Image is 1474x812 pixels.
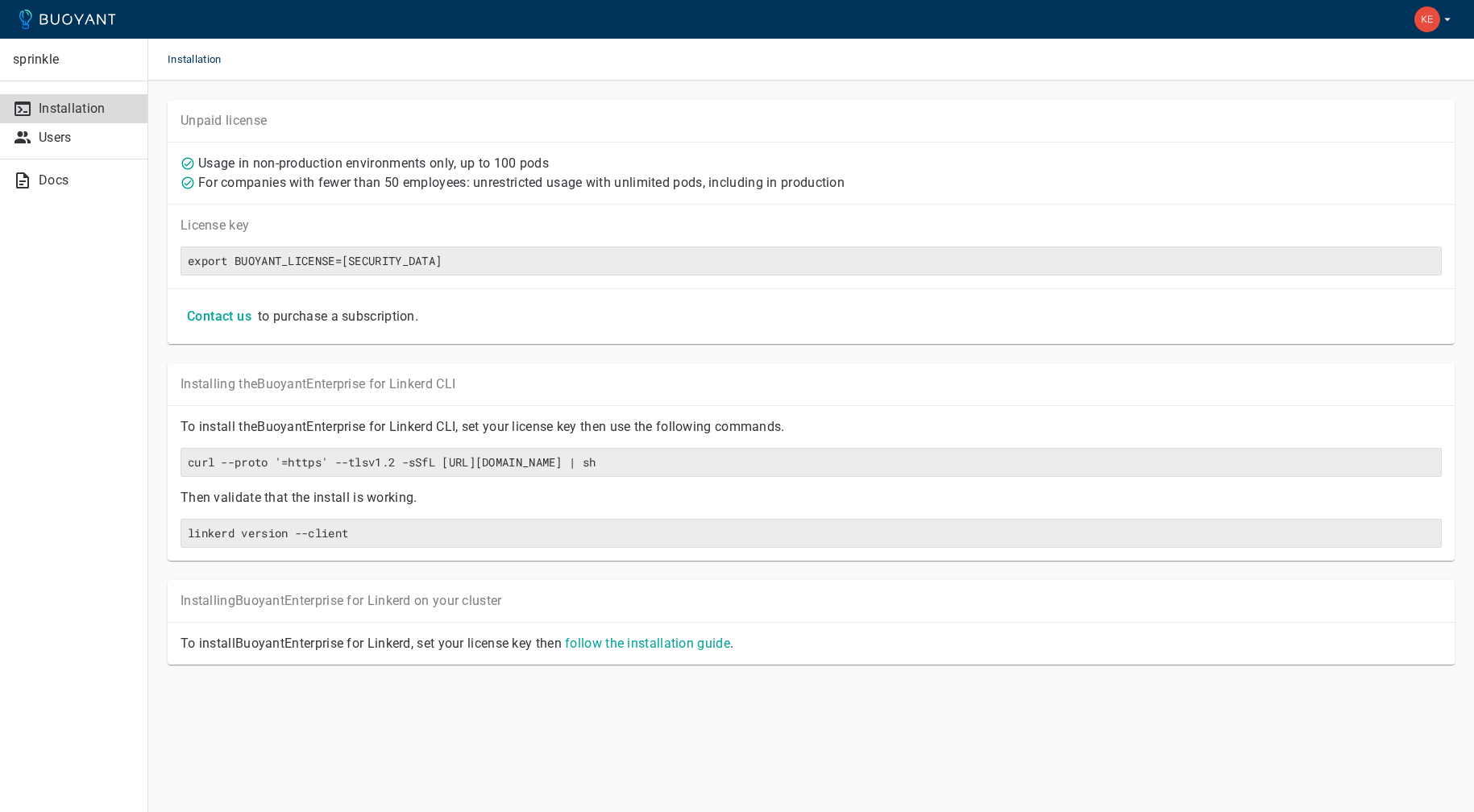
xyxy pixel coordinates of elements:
span: Installation [168,39,241,81]
h6: linkerd version --client [188,526,1435,541]
p: License key [181,217,1442,234]
p: To install Buoyant Enterprise for Linkerd, set your license key then . [181,636,1442,652]
a: follow the installation guide [565,636,730,651]
h4: Contact us [187,309,251,325]
p: Docs [39,172,135,188]
p: Unpaid license [181,113,1442,129]
p: Installing Buoyant Enterprise for Linkerd on your cluster [181,593,1442,609]
p: For companies with fewer than 50 employees: unrestricted usage with unlimited pods, including in ... [198,175,845,191]
h6: curl --proto '=https' --tlsv1.2 -sSfL [URL][DOMAIN_NAME] | sh [188,455,1435,470]
button: Contact us [181,302,258,331]
p: Installation [39,101,135,117]
p: sprinkle [13,52,135,68]
p: Then validate that the install is working. [181,490,1442,506]
img: Keizo Kadoki [1414,6,1440,32]
h6: export BUOYANT_LICENSE=[SECURITY_DATA] [188,254,1435,268]
p: To install the Buoyant Enterprise for Linkerd CLI, set your license key then use the following co... [181,419,1442,435]
p: Installing the Buoyant Enterprise for Linkerd CLI [181,376,1442,392]
p: Usage in non-production environments only, up to 100 pods [198,155,549,172]
p: Users [39,130,135,146]
p: to purchase a subscription. [258,309,418,325]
